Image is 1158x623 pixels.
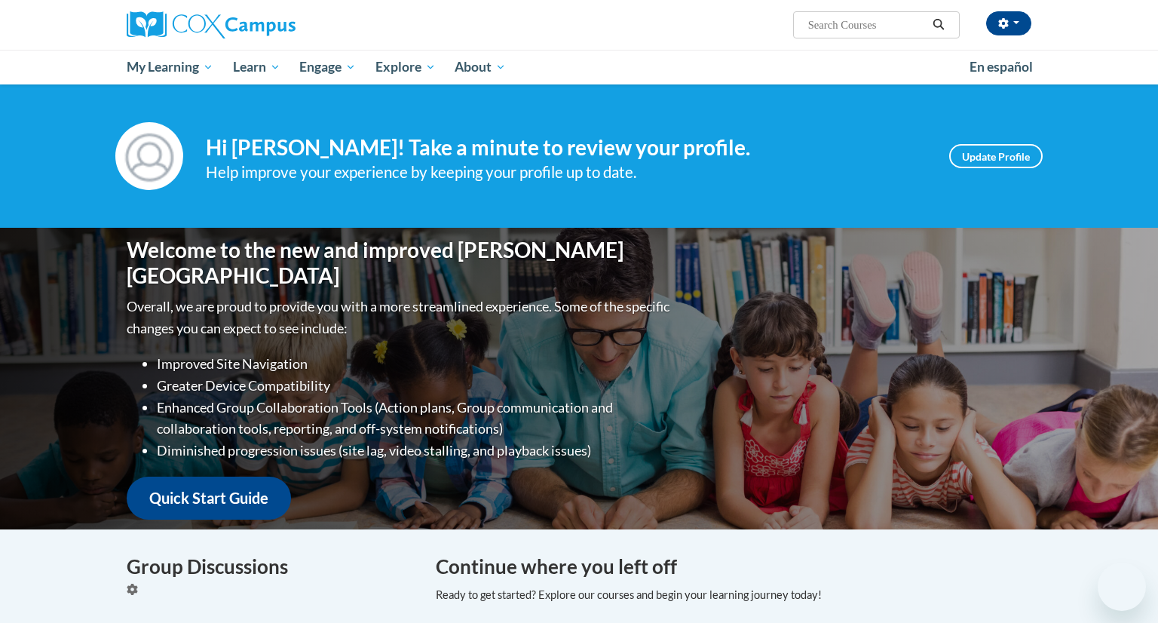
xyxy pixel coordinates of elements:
button: Account Settings [986,11,1031,35]
span: En español [970,59,1033,75]
span: About [455,58,506,76]
a: Explore [366,50,446,84]
h4: Hi [PERSON_NAME]! Take a minute to review your profile. [206,135,927,161]
img: Profile Image [115,122,183,190]
h4: Group Discussions [127,552,413,582]
h1: Welcome to the new and improved [PERSON_NAME][GEOGRAPHIC_DATA] [127,238,673,288]
input: Search Courses [807,16,927,34]
span: Learn [233,58,280,76]
span: My Learning [127,58,213,76]
iframe: Button to launch messaging window [1098,563,1146,611]
h4: Continue where you left off [436,552,1031,582]
a: Cox Campus [127,11,413,38]
a: Update Profile [949,144,1043,168]
button: Search [927,16,950,34]
a: Quick Start Guide [127,477,291,520]
li: Improved Site Navigation [157,353,673,375]
img: Cox Campus [127,11,296,38]
span: Engage [299,58,356,76]
div: Help improve your experience by keeping your profile up to date. [206,160,927,185]
a: My Learning [117,50,223,84]
span: Explore [375,58,436,76]
li: Diminished progression issues (site lag, video stalling, and playback issues) [157,440,673,462]
p: Overall, we are proud to provide you with a more streamlined experience. Some of the specific cha... [127,296,673,339]
li: Enhanced Group Collaboration Tools (Action plans, Group communication and collaboration tools, re... [157,397,673,440]
a: Engage [289,50,366,84]
a: Learn [223,50,290,84]
a: En español [960,51,1043,83]
li: Greater Device Compatibility [157,375,673,397]
a: About [446,50,516,84]
div: Main menu [104,50,1054,84]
